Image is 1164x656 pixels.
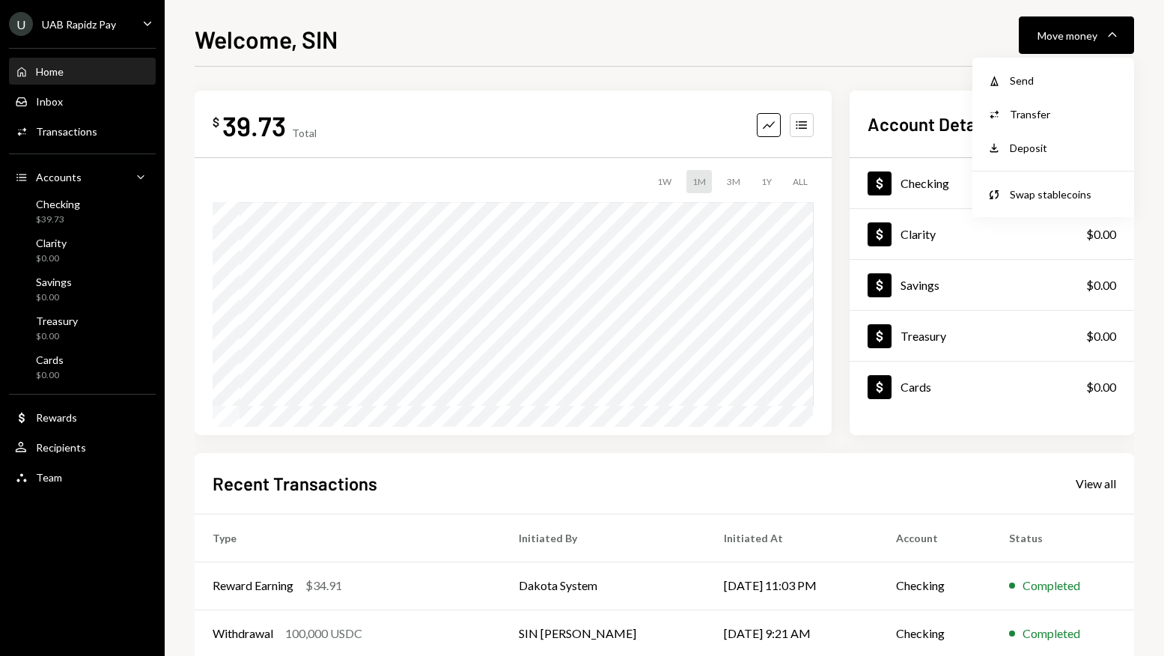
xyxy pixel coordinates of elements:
div: Transactions [36,125,97,138]
div: U [9,12,33,36]
div: 1M [686,170,712,193]
h2: Account Details [868,112,994,136]
a: Savings$0.00 [9,271,156,307]
div: Reward Earning [213,577,293,595]
div: Accounts [36,171,82,183]
div: ALL [787,170,814,193]
a: Checking$39.73 [9,193,156,229]
div: Deposit [1010,140,1119,156]
th: Initiated By [501,514,706,562]
div: UAB Rapidz Pay [42,18,116,31]
div: Cards [36,353,64,366]
td: Dakota System [501,562,706,610]
a: Inbox [9,88,156,115]
div: View all [1076,476,1116,491]
td: [DATE] 11:03 PM [706,562,878,610]
div: Send [1010,73,1119,88]
a: Transactions [9,118,156,145]
div: Move money [1037,28,1097,43]
button: Move money [1019,16,1134,54]
a: Cards$0.00 [9,349,156,385]
a: Savings$0.00 [850,260,1134,310]
div: $ [213,115,219,130]
th: Account [878,514,991,562]
div: Treasury [901,329,946,343]
div: $0.00 [36,369,64,382]
div: 3M [721,170,746,193]
th: Initiated At [706,514,878,562]
div: Team [36,471,62,484]
a: View all [1076,475,1116,491]
div: $0.00 [1086,327,1116,345]
div: 100,000 USDC [285,625,362,643]
div: $39.73 [36,213,80,226]
div: $0.00 [1086,378,1116,396]
div: Cards [901,380,931,394]
div: Clarity [36,237,67,249]
a: Clarity$0.00 [850,209,1134,259]
a: Recipients [9,434,156,461]
div: Recipients [36,441,86,454]
a: Home [9,58,156,85]
div: Checking [901,176,949,190]
div: Treasury [36,315,78,327]
div: Checking [36,198,80,210]
a: Accounts [9,163,156,190]
h2: Recent Transactions [213,471,377,496]
a: Team [9,464,156,491]
div: $0.00 [36,252,67,265]
div: $0.00 [1086,276,1116,294]
div: 39.73 [222,109,286,142]
h1: Welcome, SIN [195,24,338,54]
div: Home [36,65,64,78]
a: Rewards [9,404,156,431]
div: Completed [1023,577,1080,595]
div: Swap stablecoins [1010,186,1119,202]
td: Checking [878,562,991,610]
div: Withdrawal [213,625,273,643]
div: Rewards [36,411,77,424]
div: 1Y [755,170,778,193]
a: Checking$39.73 [850,158,1134,208]
div: Savings [36,276,72,288]
a: Treasury$0.00 [850,311,1134,361]
div: Inbox [36,95,63,108]
div: $0.00 [36,291,72,304]
div: Completed [1023,625,1080,643]
th: Status [991,514,1134,562]
a: Clarity$0.00 [9,232,156,268]
div: $34.91 [305,577,342,595]
div: Clarity [901,227,936,241]
div: 1W [651,170,677,193]
div: Savings [901,278,939,292]
a: Cards$0.00 [850,362,1134,412]
div: $0.00 [36,330,78,343]
div: Transfer [1010,106,1119,122]
div: $0.00 [1086,225,1116,243]
div: Total [292,127,317,139]
th: Type [195,514,501,562]
a: Treasury$0.00 [9,310,156,346]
